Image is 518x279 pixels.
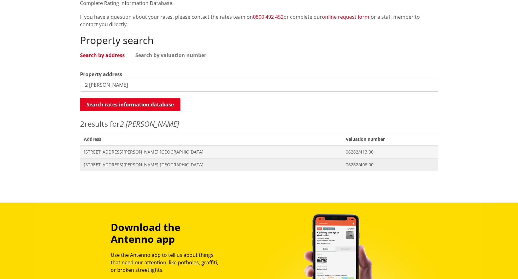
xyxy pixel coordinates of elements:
[80,118,438,130] p: results for
[80,13,438,28] p: If you have a question about your rates, please contact the rates team on or complete our for a s...
[135,53,206,58] a: Search by valuation number
[346,162,434,168] span: 06282/408.00
[80,34,438,46] h2: Property search
[322,13,369,20] a: online request form
[253,13,284,20] a: 0800 492 452
[342,133,438,145] span: Valuation number
[111,221,224,245] h3: Download the Antenno app
[111,251,224,274] p: Use the Antenno app to tell us about things that need our attention, like potholes, graffiti, or ...
[80,98,180,111] button: Search rates information database
[80,71,122,78] label: Property address
[80,133,342,145] span: Address
[80,145,438,158] a: [STREET_ADDRESS][PERSON_NAME] [GEOGRAPHIC_DATA] 06282/413.00
[80,78,438,92] input: e.g. Duke Street NGARUAWAHIA
[346,149,434,155] span: 06282/413.00
[84,149,339,155] span: [STREET_ADDRESS][PERSON_NAME] [GEOGRAPHIC_DATA]
[80,53,125,58] a: Search by address
[84,162,339,168] span: [STREET_ADDRESS][PERSON_NAME] [GEOGRAPHIC_DATA]
[120,119,179,129] em: 2 [PERSON_NAME]
[80,119,84,129] span: 2
[80,158,438,171] a: [STREET_ADDRESS][PERSON_NAME] [GEOGRAPHIC_DATA] 06282/408.00
[489,253,512,275] iframe: Messenger Launcher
